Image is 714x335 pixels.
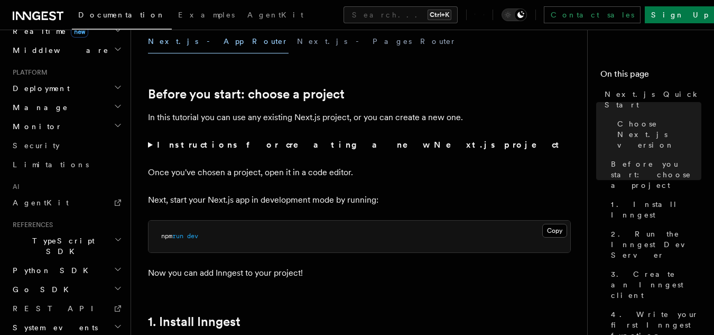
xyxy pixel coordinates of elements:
p: Next, start your Next.js app in development mode by running: [148,193,571,207]
span: Platform [8,68,48,77]
button: Manage [8,98,124,117]
a: Security [8,136,124,155]
a: Contact sales [544,6,641,23]
kbd: Ctrl+K [428,10,451,20]
span: Limitations [13,160,89,169]
span: Go SDK [8,284,75,295]
button: Next.js - Pages Router [297,30,457,53]
button: Next.js - App Router [148,30,289,53]
a: REST API [8,299,124,318]
span: Deployment [8,83,70,94]
button: Middleware [8,41,124,60]
span: References [8,221,53,229]
span: Documentation [78,11,165,19]
span: REST API [13,304,103,313]
summary: Instructions for creating a new Next.js project [148,138,571,152]
span: 1. Install Inngest [611,199,701,220]
a: 3. Create an Inngest client [607,265,701,305]
span: System events [8,322,98,333]
a: AgentKit [8,193,124,212]
span: Monitor [8,121,62,132]
a: Next.js Quick Start [600,85,701,114]
p: Once you've chosen a project, open it in a code editor. [148,165,571,180]
span: Manage [8,102,68,113]
button: Search...Ctrl+K [344,6,458,23]
span: Examples [178,11,235,19]
a: 1. Install Inngest [607,195,701,224]
a: AgentKit [241,3,310,29]
span: AgentKit [13,198,69,207]
a: 1. Install Inngest [148,314,240,329]
span: run [172,232,183,240]
a: Limitations [8,155,124,174]
span: TypeScript SDK [8,236,114,257]
span: new [71,26,88,38]
button: TypeScript SDK [8,231,124,261]
p: Now you can add Inngest to your project! [148,266,571,280]
a: Choose Next.js version [613,114,701,155]
button: Realtimenew [8,22,124,41]
a: Examples [172,3,241,29]
span: dev [187,232,198,240]
h4: On this page [600,68,701,85]
button: Deployment [8,79,124,98]
a: Before you start: choose a project [148,87,345,102]
p: In this tutorial you can use any existing Next.js project, or you can create a new one. [148,110,571,125]
a: Documentation [72,3,172,30]
button: Copy [542,224,567,238]
span: 2. Run the Inngest Dev Server [611,229,701,260]
span: 3. Create an Inngest client [611,269,701,301]
button: Go SDK [8,280,124,299]
span: Security [13,141,60,150]
button: Monitor [8,117,124,136]
span: Realtime [8,26,88,37]
span: Choose Next.js version [617,119,701,150]
span: Middleware [8,45,109,56]
a: 2. Run the Inngest Dev Server [607,224,701,265]
span: AI [8,183,20,191]
span: Python SDK [8,265,95,276]
span: Next.js Quick Start [605,89,701,110]
span: Before you start: choose a project [611,159,701,191]
button: Toggle dark mode [502,8,527,21]
span: npm [161,232,172,240]
a: Before you start: choose a project [607,155,701,195]
button: Python SDK [8,261,124,280]
strong: Instructions for creating a new Next.js project [157,140,563,150]
span: AgentKit [247,11,303,19]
